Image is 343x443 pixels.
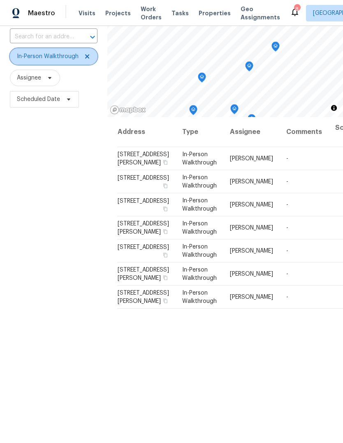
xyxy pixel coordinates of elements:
[110,105,146,115] a: Mapbox homepage
[118,267,169,281] span: [STREET_ADDRESS][PERSON_NAME]
[230,104,239,117] div: Map marker
[241,5,280,21] span: Geo Assignments
[182,198,217,212] span: In-Person Walkthrough
[230,271,273,277] span: [PERSON_NAME]
[17,74,41,82] span: Assignee
[162,182,169,190] button: Copy Address
[294,5,300,13] div: 8
[105,9,131,17] span: Projects
[230,156,273,162] span: [PERSON_NAME]
[17,95,60,103] span: Scheduled Date
[118,244,169,250] span: [STREET_ADDRESS]
[182,152,217,166] span: In-Person Walkthrough
[182,175,217,189] span: In-Person Walkthrough
[118,175,169,181] span: [STREET_ADDRESS]
[230,179,273,185] span: [PERSON_NAME]
[286,225,288,231] span: -
[245,61,253,74] div: Map marker
[141,5,162,21] span: Work Orders
[162,297,169,305] button: Copy Address
[171,10,189,16] span: Tasks
[198,73,206,85] div: Map marker
[118,152,169,166] span: [STREET_ADDRESS][PERSON_NAME]
[162,251,169,259] button: Copy Address
[182,221,217,235] span: In-Person Walkthrough
[199,9,231,17] span: Properties
[162,228,169,235] button: Copy Address
[248,114,256,127] div: Map marker
[230,248,273,254] span: [PERSON_NAME]
[79,9,95,17] span: Visits
[223,117,280,147] th: Assignee
[286,248,288,254] span: -
[176,117,223,147] th: Type
[230,294,273,300] span: [PERSON_NAME]
[286,294,288,300] span: -
[118,290,169,304] span: [STREET_ADDRESS][PERSON_NAME]
[271,42,280,54] div: Map marker
[286,271,288,277] span: -
[286,179,288,185] span: -
[10,30,74,43] input: Search for an address...
[87,31,98,43] button: Open
[162,274,169,281] button: Copy Address
[118,198,169,204] span: [STREET_ADDRESS]
[286,202,288,208] span: -
[117,117,176,147] th: Address
[331,103,336,113] span: Toggle attribution
[329,103,339,113] button: Toggle attribution
[118,221,169,235] span: [STREET_ADDRESS][PERSON_NAME]
[162,159,169,166] button: Copy Address
[280,117,329,147] th: Comments
[230,202,273,208] span: [PERSON_NAME]
[162,205,169,213] button: Copy Address
[182,290,217,304] span: In-Person Walkthrough
[17,52,79,61] span: In-Person Walkthrough
[182,267,217,281] span: In-Person Walkthrough
[286,156,288,162] span: -
[189,105,197,118] div: Map marker
[230,225,273,231] span: [PERSON_NAME]
[182,244,217,258] span: In-Person Walkthrough
[28,9,55,17] span: Maestro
